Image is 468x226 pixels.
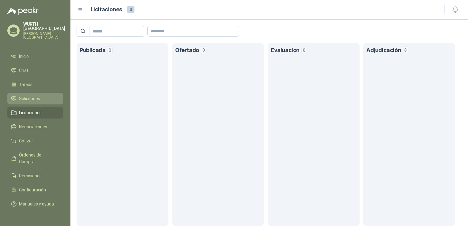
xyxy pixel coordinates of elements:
[7,198,63,210] a: Manuales y ayuda
[127,6,134,13] span: 0
[403,47,408,54] span: 0
[7,184,63,196] a: Configuración
[7,135,63,147] a: Cotizar
[91,5,122,14] h1: Licitaciones
[19,53,29,60] span: Inicio
[7,93,63,104] a: Solicitudes
[7,51,63,62] a: Inicio
[7,7,39,15] img: Logo peakr
[7,170,63,182] a: Remisiones
[7,149,63,168] a: Órdenes de Compra
[80,46,105,55] h1: Publicada
[19,137,33,144] span: Cotizar
[19,123,47,130] span: Negociaciones
[107,47,113,54] span: 0
[366,46,401,55] h1: Adjudicación
[7,65,63,76] a: Chat
[19,152,57,165] span: Órdenes de Compra
[201,47,206,54] span: 0
[19,201,54,207] span: Manuales y ayuda
[19,95,40,102] span: Solicitudes
[7,79,63,90] a: Tareas
[19,81,32,88] span: Tareas
[271,46,300,55] h1: Evaluación
[19,109,42,116] span: Licitaciones
[7,107,63,119] a: Licitaciones
[301,47,307,54] span: 0
[19,67,28,74] span: Chat
[19,186,46,193] span: Configuración
[23,22,65,31] p: WURTH [GEOGRAPHIC_DATA]
[175,46,199,55] h1: Ofertado
[7,121,63,133] a: Negociaciones
[23,32,65,39] p: [PERSON_NAME] [GEOGRAPHIC_DATA]
[19,172,42,179] span: Remisiones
